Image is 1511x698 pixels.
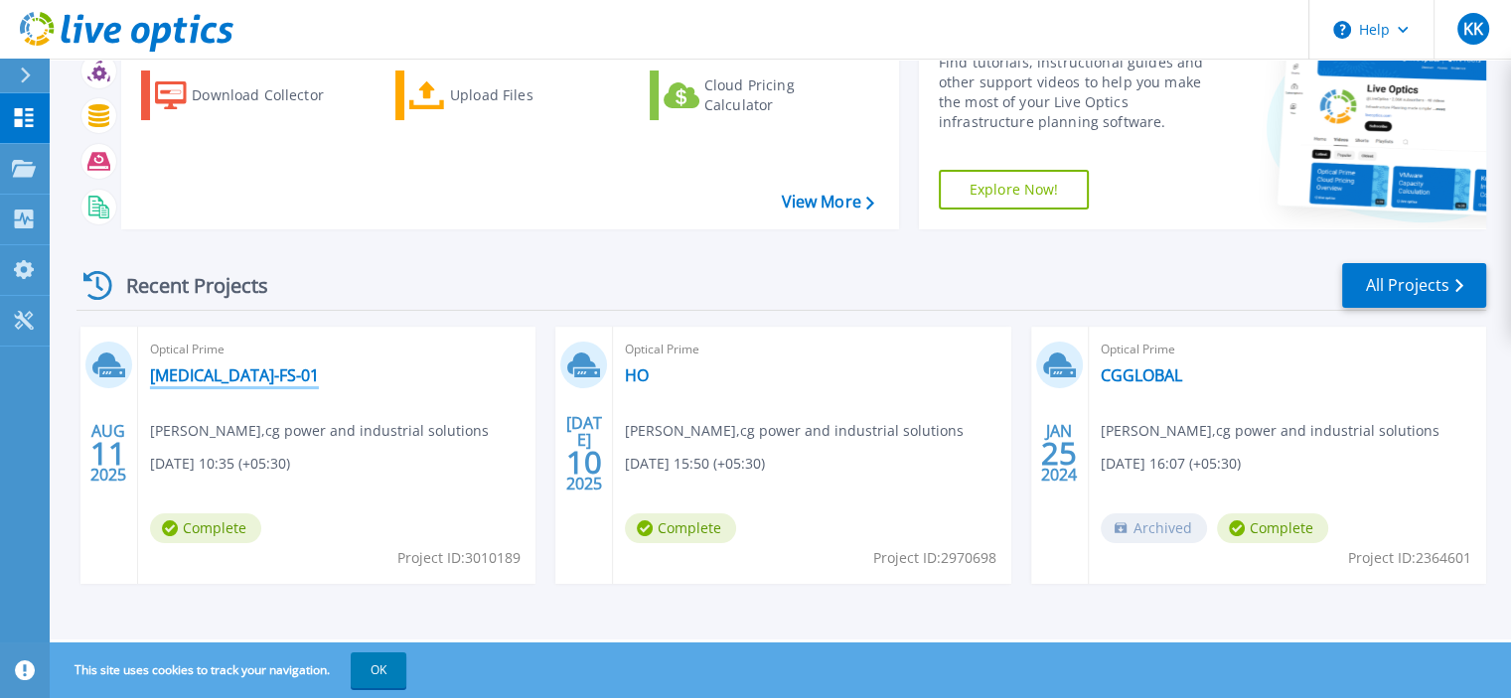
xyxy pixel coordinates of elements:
[625,453,765,475] span: [DATE] 15:50 (+05:30)
[650,70,871,120] a: Cloud Pricing Calculator
[566,454,602,471] span: 10
[1462,21,1482,37] span: KK
[1217,513,1328,543] span: Complete
[150,420,489,442] span: [PERSON_NAME] , cg power and industrial solutions
[873,547,996,569] span: Project ID: 2970698
[55,652,406,688] span: This site uses cookies to track your navigation.
[1040,417,1078,489] div: JAN 2024
[1041,445,1077,462] span: 25
[192,75,351,115] div: Download Collector
[625,420,964,442] span: [PERSON_NAME] , cg power and industrial solutions
[150,339,524,360] span: Optical Prime
[625,513,736,543] span: Complete
[1101,339,1474,360] span: Optical Prime
[704,75,863,115] div: Cloud Pricing Calculator
[450,75,609,115] div: Upload Files
[351,652,406,688] button: OK
[939,53,1224,132] div: Find tutorials, instructional guides and other support videos to help you make the most of your L...
[89,417,127,489] div: AUG 2025
[781,193,873,211] a: View More
[625,339,998,360] span: Optical Prime
[141,70,363,120] a: Download Collector
[1101,365,1182,385] a: CGGLOBAL
[1101,420,1439,442] span: [PERSON_NAME] , cg power and industrial solutions
[150,365,319,385] a: [MEDICAL_DATA]-FS-01
[1348,547,1471,569] span: Project ID: 2364601
[1101,513,1207,543] span: Archived
[150,453,290,475] span: [DATE] 10:35 (+05:30)
[395,70,617,120] a: Upload Files
[76,261,295,310] div: Recent Projects
[1101,453,1241,475] span: [DATE] 16:07 (+05:30)
[1342,263,1486,308] a: All Projects
[625,365,649,385] a: HO
[397,547,521,569] span: Project ID: 3010189
[90,445,126,462] span: 11
[565,417,603,489] div: [DATE] 2025
[150,513,261,543] span: Complete
[939,170,1090,209] a: Explore Now!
